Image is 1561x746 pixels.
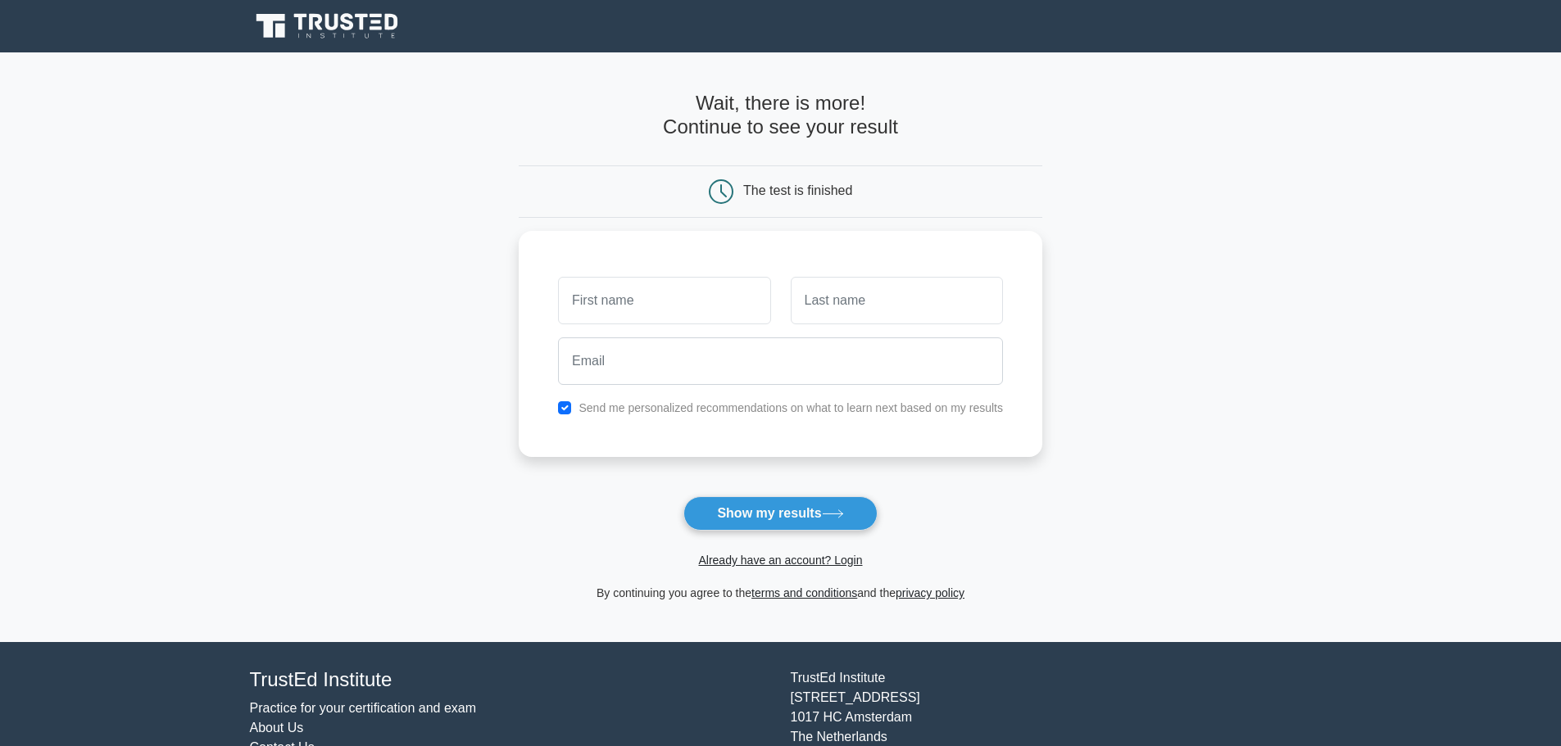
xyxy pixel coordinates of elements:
label: Send me personalized recommendations on what to learn next based on my results [579,401,1003,414]
input: Email [558,337,1003,385]
h4: TrustEd Institute [250,668,771,692]
div: The test is finished [743,183,852,197]
button: Show my results [683,496,877,531]
h4: Wait, there is more! Continue to see your result [519,92,1042,139]
a: About Us [250,721,304,735]
input: First name [558,277,770,324]
a: Already have an account? Login [698,554,862,567]
a: terms and conditions [751,586,857,599]
a: Practice for your certification and exam [250,701,477,715]
div: By continuing you agree to the and the [509,583,1052,603]
a: privacy policy [896,586,964,599]
input: Last name [791,277,1003,324]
